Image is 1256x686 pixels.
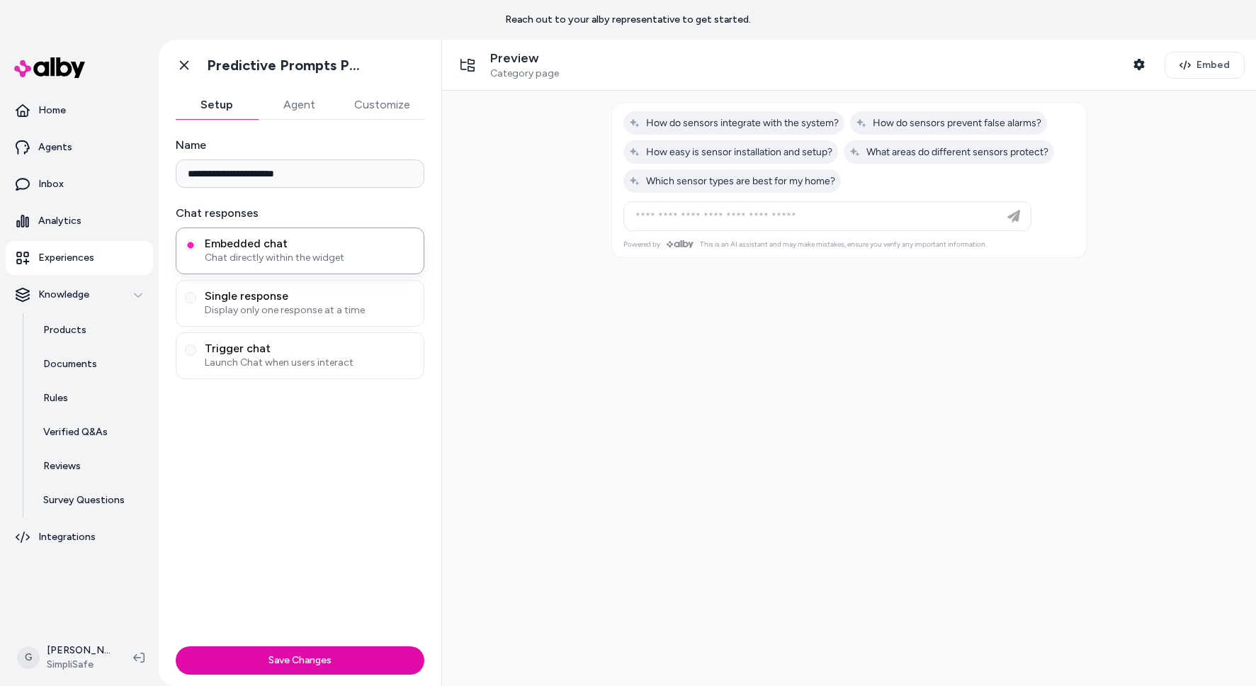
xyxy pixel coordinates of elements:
[29,415,153,449] a: Verified Q&As
[9,635,122,680] button: G[PERSON_NAME]SimpliSafe
[176,205,424,222] label: Chat responses
[6,130,153,164] a: Agents
[14,57,85,78] img: alby Logo
[6,94,153,128] a: Home
[47,658,111,672] span: SimpliSafe
[6,167,153,201] a: Inbox
[205,356,415,370] span: Launch Chat when users interact
[185,240,196,251] button: Embedded chatChat directly within the widget
[38,103,66,118] p: Home
[490,50,559,67] p: Preview
[29,449,153,483] a: Reviews
[205,303,415,317] span: Display only one response at a time
[29,483,153,517] a: Survey Questions
[185,292,196,303] button: Single responseDisplay only one response at a time
[176,646,424,675] button: Save Changes
[176,137,424,154] label: Name
[258,91,340,119] button: Agent
[29,381,153,415] a: Rules
[1165,52,1245,79] button: Embed
[43,425,108,439] p: Verified Q&As
[38,214,81,228] p: Analytics
[43,493,125,507] p: Survey Questions
[43,459,81,473] p: Reviews
[29,313,153,347] a: Products
[47,643,111,658] p: [PERSON_NAME]
[43,391,68,405] p: Rules
[29,347,153,381] a: Documents
[38,251,94,265] p: Experiences
[176,91,258,119] button: Setup
[6,241,153,275] a: Experiences
[17,646,40,669] span: G
[205,342,415,356] span: Trigger chat
[205,289,415,303] span: Single response
[38,177,64,191] p: Inbox
[205,251,415,265] span: Chat directly within the widget
[490,67,559,80] span: Category page
[43,357,97,371] p: Documents
[6,204,153,238] a: Analytics
[1196,58,1230,72] span: Embed
[43,323,86,337] p: Products
[340,91,424,119] button: Customize
[38,288,89,302] p: Knowledge
[207,57,366,74] h1: Predictive Prompts PLP
[185,344,196,356] button: Trigger chatLaunch Chat when users interact
[6,520,153,554] a: Integrations
[6,278,153,312] button: Knowledge
[38,140,72,154] p: Agents
[505,13,751,27] p: Reach out to your alby representative to get started.
[38,530,96,544] p: Integrations
[205,237,415,251] span: Embedded chat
